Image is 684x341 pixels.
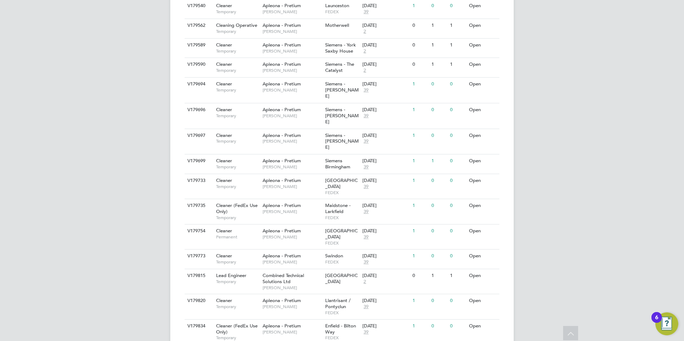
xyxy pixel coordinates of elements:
span: Siemens Birmingham [325,158,350,170]
div: 1 [411,224,429,238]
div: 0 [411,19,429,32]
span: Cleaner [216,132,232,138]
div: Open [467,174,498,187]
span: [PERSON_NAME] [263,87,322,93]
span: [PERSON_NAME] [263,329,322,335]
div: 0 [430,224,448,238]
span: Temporary [216,9,259,15]
div: 0 [411,58,429,71]
div: V179754 [186,224,211,238]
div: 1 [411,294,429,307]
div: Open [467,249,498,263]
div: Open [467,199,498,212]
span: Cleaner [216,297,232,303]
div: 1 [430,58,448,71]
div: 0 [448,249,467,263]
div: 1 [430,269,448,282]
span: [PERSON_NAME] [263,285,322,291]
span: 39 [362,9,370,15]
span: 39 [362,87,370,93]
span: Apleona - Pretium [263,202,301,208]
div: Open [467,19,498,32]
div: [DATE] [362,298,409,304]
div: 1 [411,174,429,187]
div: V179562 [186,19,211,32]
div: [DATE] [362,81,409,87]
div: 1 [430,39,448,52]
div: 1 [448,39,467,52]
div: Open [467,224,498,238]
div: [DATE] [362,273,409,279]
div: [DATE] [362,158,409,164]
span: Apleona - Pretium [263,253,301,259]
div: [DATE] [362,42,409,48]
span: Temporary [216,164,259,170]
div: V179589 [186,39,211,52]
div: V179815 [186,269,211,282]
span: 2 [362,48,367,54]
span: Apleona - Pretium [263,61,301,67]
span: 39 [362,164,370,170]
span: Llantrisant / Pontyclun [325,297,351,310]
div: [DATE] [362,178,409,184]
span: Launceston [325,3,349,9]
span: FEDEX [325,310,359,316]
div: 1 [411,249,429,263]
div: 1 [430,19,448,32]
span: Cleaner [216,3,232,9]
span: Cleaner [216,158,232,164]
span: FEDEX [325,9,359,15]
div: 0 [430,174,448,187]
div: 0 [448,154,467,168]
span: Temporary [216,87,259,93]
span: 39 [362,113,370,119]
span: [PERSON_NAME] [263,138,322,144]
span: 2 [362,279,367,285]
span: [PERSON_NAME] [263,234,322,240]
div: 0 [448,78,467,91]
div: 1 [411,78,429,91]
div: [DATE] [362,61,409,68]
div: V179696 [186,103,211,117]
div: Open [467,320,498,333]
div: Open [467,103,498,117]
div: V179694 [186,78,211,91]
span: Temporary [216,113,259,119]
span: Temporary [216,68,259,73]
span: [PERSON_NAME] [263,164,322,170]
button: Open Resource Center, 6 new notifications [655,312,678,335]
div: 0 [430,129,448,142]
span: Cleaning Operative [216,22,257,28]
div: Open [467,294,498,307]
div: 0 [448,320,467,333]
div: 0 [448,103,467,117]
span: Cleaner [216,253,232,259]
div: [DATE] [362,253,409,259]
div: V179697 [186,129,211,142]
span: 39 [362,184,370,190]
div: V179773 [186,249,211,263]
span: Temporary [216,48,259,54]
div: 0 [448,174,467,187]
div: 0 [430,78,448,91]
span: Cleaner [216,177,232,183]
div: V179820 [186,294,211,307]
div: V179590 [186,58,211,71]
span: Apleona - Pretium [263,42,301,48]
div: Open [467,39,498,52]
div: V179735 [186,199,211,212]
div: 6 [655,317,658,327]
span: [PERSON_NAME] [263,304,322,310]
span: Apleona - Pretium [263,158,301,164]
span: FEDEX [325,259,359,265]
span: Apleona - Pretium [263,228,301,234]
div: 1 [411,154,429,168]
div: [DATE] [362,228,409,234]
span: [GEOGRAPHIC_DATA] [325,272,358,285]
span: Siemens - York Saxby House [325,42,356,54]
span: 39 [362,234,370,240]
span: Apleona - Pretium [263,323,301,329]
span: Apleona - Pretium [263,22,301,28]
div: 0 [411,269,429,282]
div: [DATE] [362,3,409,9]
